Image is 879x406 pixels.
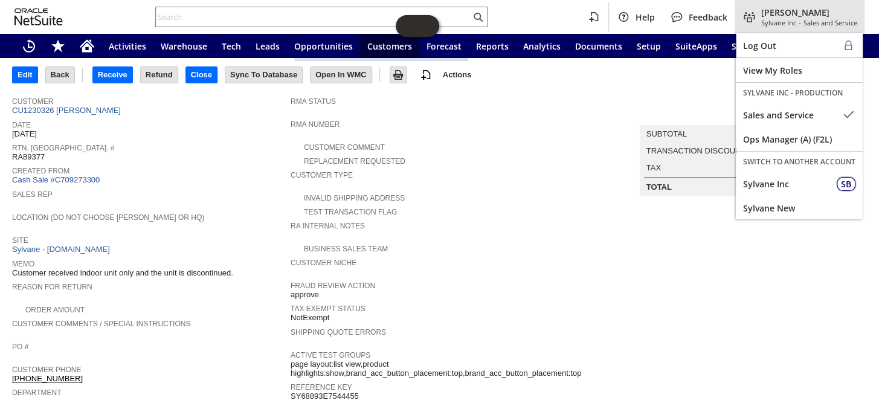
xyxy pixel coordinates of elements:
[12,283,92,291] a: Reason For Return
[12,97,53,106] a: Customer
[43,34,72,58] div: Shortcuts
[101,34,153,58] a: Activities
[291,282,375,290] a: Fraud Review Action
[516,34,568,58] a: Analytics
[291,391,359,401] span: SY68893E7544455
[109,40,146,52] span: Activities
[668,34,724,58] a: SuiteApps
[438,70,477,79] a: Actions
[12,268,233,278] span: Customer received indoor unit only and the unit is discontinued.
[646,182,671,192] a: Total
[640,106,790,125] caption: Summary
[291,304,365,313] a: Tax Exempt Status
[736,172,863,196] a: Sylvane Inc
[51,39,65,53] svg: Shortcuts
[568,34,629,58] a: Documents
[12,106,124,115] a: CU1230326 [PERSON_NAME]
[291,351,370,359] a: Active Test Groups
[80,39,94,53] svg: Home
[291,328,386,337] a: Shipping Quote Errors
[12,374,83,383] a: [PHONE_NUMBER]
[12,213,204,222] a: Location (Do Not Choose [PERSON_NAME] or HQ)
[12,245,113,254] a: Sylvane - [DOMAIN_NAME]
[13,67,37,83] input: Edit
[25,306,85,314] a: Order Amount
[304,143,385,152] a: Customer Comment
[294,40,353,52] span: Opportunities
[291,359,581,378] span: page layout:list view,product highlights:show,brand_acc_button_placement:top,brand_acc_button_pla...
[12,121,31,129] a: Date
[12,260,34,268] a: Memo
[304,194,405,202] a: Invalid Shipping Address
[12,152,45,162] span: RA89377
[736,196,863,220] a: Sylvane New
[291,97,336,106] a: RMA Status
[629,34,668,58] a: Setup
[311,67,372,83] input: Open In WMC
[761,7,857,18] span: [PERSON_NAME]
[724,34,773,58] a: Support
[743,109,841,121] span: Sales and Service
[12,320,190,328] a: Customer Comments / Special Instructions
[291,171,353,179] a: Customer Type
[14,8,63,25] svg: logo
[419,34,469,58] a: Forecast
[93,67,132,83] input: Receive
[291,259,356,267] a: Customer Niche
[469,34,516,58] a: Reports
[12,129,37,139] span: [DATE]
[14,34,43,58] a: Recent Records
[799,18,801,27] span: -
[156,10,471,24] input: Search
[471,10,485,24] svg: Search
[291,383,352,391] a: Reference Key
[675,40,717,52] span: SuiteApps
[22,39,36,53] svg: Recent Records
[141,67,178,83] input: Refund
[222,40,241,52] span: Tech
[12,175,100,184] a: Cash Sale #C709273300
[636,11,655,23] span: Help
[214,34,248,58] a: Tech
[153,34,214,58] a: Warehouse
[637,40,661,52] span: Setup
[367,40,412,52] span: Customers
[291,313,329,323] span: NotExempt
[12,388,62,397] a: Department
[360,34,419,58] a: Customers
[736,58,863,82] a: View My Roles
[161,40,207,52] span: Warehouse
[417,15,439,37] span: Oracle Guided Learning Widget. To move around, please hold and drag
[736,127,863,151] a: Ops Manager (A) (F2L)
[12,167,69,175] a: Created From
[689,11,727,23] span: Feedback
[646,129,686,138] a: Subtotal
[291,222,365,230] a: RA Internal Notes
[304,208,397,216] a: Test Transaction Flag
[743,156,855,167] label: SWITCH TO ANOTHER ACCOUNT
[732,40,765,52] span: Support
[476,40,509,52] span: Reports
[396,15,439,37] iframe: Click here to launch Oracle Guided Learning Help Panel
[46,67,74,83] input: Back
[523,40,561,52] span: Analytics
[225,67,302,83] input: Sync To Database
[743,134,855,145] span: Ops Manager (A) (F2L)
[72,34,101,58] a: Home
[575,40,622,52] span: Documents
[761,18,796,27] span: Sylvane Inc
[291,290,319,300] span: approve
[12,190,53,199] a: Sales Rep
[391,68,405,82] img: Print
[743,65,855,76] span: View My Roles
[743,202,855,214] span: Sylvane New
[743,40,841,51] span: Log Out
[419,68,433,82] img: add-record.svg
[12,236,28,245] a: Site
[291,120,340,129] a: RMA Number
[390,67,406,83] input: Print
[743,178,827,190] span: Sylvane Inc
[256,40,280,52] span: Leads
[803,18,857,27] span: Sales and Service
[12,343,28,351] a: PO #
